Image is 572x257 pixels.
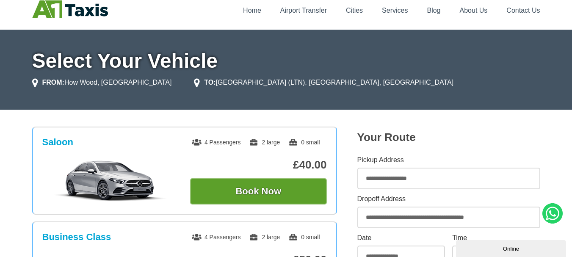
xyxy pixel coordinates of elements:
[192,139,241,146] span: 4 Passengers
[190,158,327,171] p: £40.00
[288,234,320,240] span: 0 small
[32,77,172,88] li: How Wood, [GEOGRAPHIC_DATA]
[382,7,408,14] a: Services
[280,7,327,14] a: Airport Transfer
[357,131,540,144] h2: Your Route
[190,178,327,204] button: Book Now
[452,235,540,241] label: Time
[249,139,280,146] span: 2 large
[42,137,73,148] h3: Saloon
[357,235,445,241] label: Date
[243,7,261,14] a: Home
[506,7,540,14] a: Contact Us
[47,160,174,202] img: Saloon
[357,157,540,163] label: Pickup Address
[346,7,363,14] a: Cities
[192,234,241,240] span: 4 Passengers
[456,238,568,257] iframe: chat widget
[32,0,108,18] img: A1 Taxis St Albans LTD
[357,196,540,202] label: Dropoff Address
[288,139,320,146] span: 0 small
[42,79,64,86] strong: FROM:
[194,77,453,88] li: [GEOGRAPHIC_DATA] (LTN), [GEOGRAPHIC_DATA], [GEOGRAPHIC_DATA]
[32,51,540,71] h1: Select Your Vehicle
[427,7,440,14] a: Blog
[42,232,111,243] h3: Business Class
[460,7,488,14] a: About Us
[204,79,216,86] strong: TO:
[249,234,280,240] span: 2 large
